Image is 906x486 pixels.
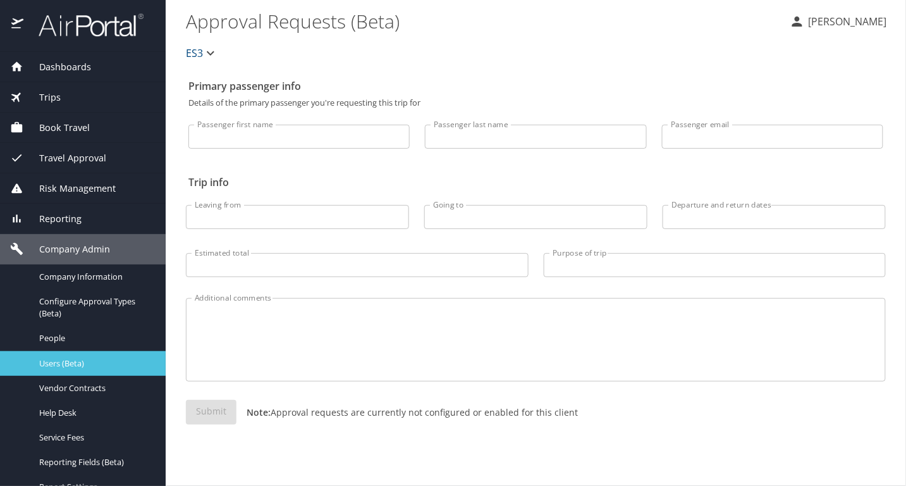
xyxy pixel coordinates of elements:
span: Service Fees [39,432,150,444]
span: Reporting [23,212,82,226]
span: Company Admin [23,242,110,256]
span: Company Information [39,271,150,283]
span: People [39,332,150,344]
h2: Primary passenger info [188,76,883,96]
span: Book Travel [23,121,90,135]
p: [PERSON_NAME] [805,14,887,29]
span: Trips [23,90,61,104]
span: Users (Beta) [39,358,150,370]
span: Reporting Fields (Beta) [39,456,150,468]
button: ES3 [181,40,223,66]
span: Help Desk [39,407,150,419]
button: [PERSON_NAME] [785,10,892,33]
strong: Note: [247,406,271,418]
span: Configure Approval Types (Beta) [39,296,150,320]
img: icon-airportal.png [11,13,25,37]
h1: Approval Requests (Beta) [186,1,780,40]
span: Dashboards [23,60,91,74]
h2: Trip info [188,172,883,192]
span: Travel Approval [23,151,106,165]
p: Approval requests are currently not configured or enabled for this client [236,406,578,419]
img: airportal-logo.png [25,13,144,37]
span: ES3 [186,44,203,62]
span: Risk Management [23,182,116,196]
span: Vendor Contracts [39,382,150,394]
p: Details of the primary passenger you're requesting this trip for [188,99,883,107]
